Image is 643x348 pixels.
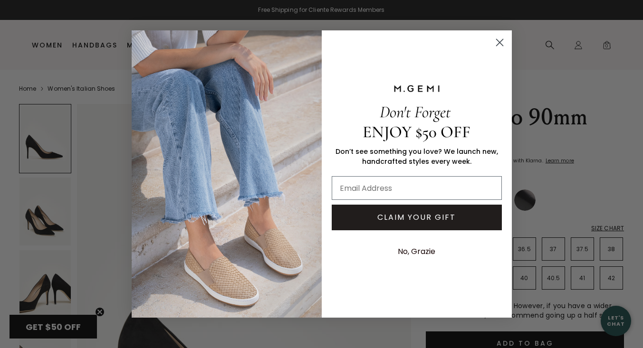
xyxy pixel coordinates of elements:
[363,122,470,142] span: ENJOY $50 OFF
[336,147,498,166] span: Don’t see something you love? We launch new, handcrafted styles every week.
[380,102,451,122] span: Don't Forget
[393,240,440,263] button: No, Grazie
[332,176,502,200] input: Email Address
[491,34,508,51] button: Close dialog
[332,205,502,230] button: CLAIM YOUR GIFT
[132,30,322,317] img: M.Gemi
[393,85,441,93] img: M.GEMI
